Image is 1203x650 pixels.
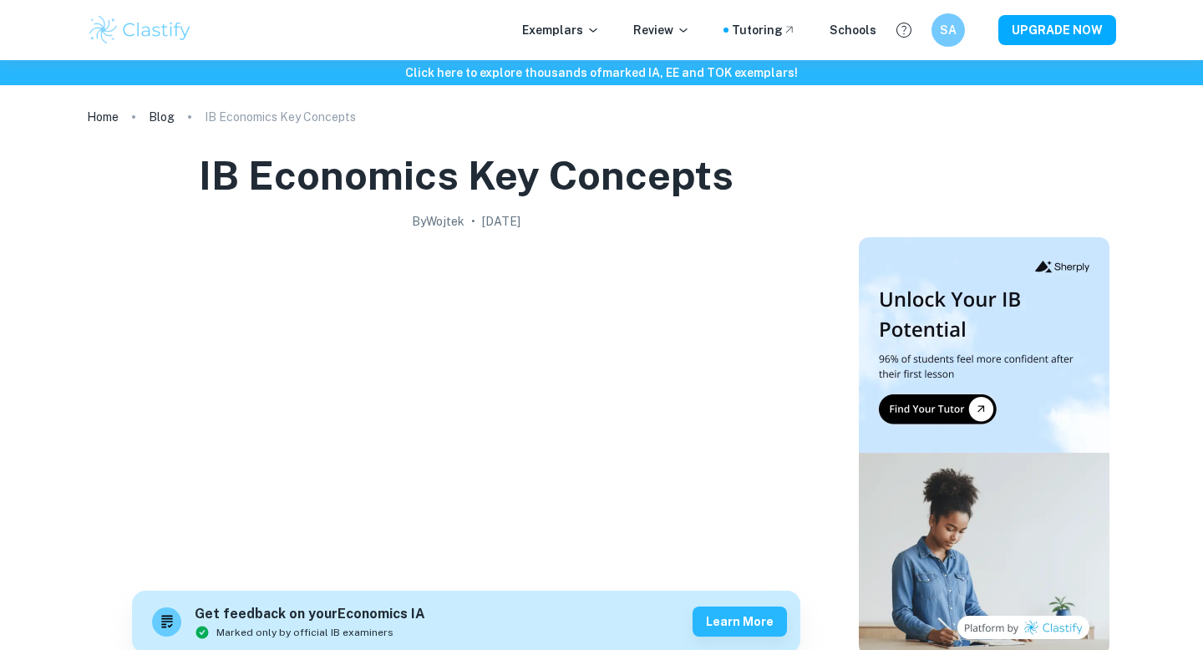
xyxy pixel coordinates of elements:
[471,212,475,231] p: •
[482,212,520,231] h2: [DATE]
[87,13,193,47] img: Clastify logo
[149,105,175,129] a: Blog
[522,21,600,39] p: Exemplars
[939,21,958,39] h6: SA
[890,16,918,44] button: Help and Feedback
[205,108,356,126] p: IB Economics Key Concepts
[132,237,800,571] img: IB Economics Key Concepts cover image
[732,21,796,39] a: Tutoring
[693,607,787,637] button: Learn more
[216,625,393,640] span: Marked only by official IB examiners
[199,149,733,202] h1: IB Economics Key Concepts
[412,212,464,231] h2: By Wojtek
[3,63,1200,82] h6: Click here to explore thousands of marked IA, EE and TOK exemplars !
[931,13,965,47] button: SA
[830,21,876,39] a: Schools
[633,21,690,39] p: Review
[998,15,1116,45] button: UPGRADE NOW
[195,604,425,625] h6: Get feedback on your Economics IA
[87,105,119,129] a: Home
